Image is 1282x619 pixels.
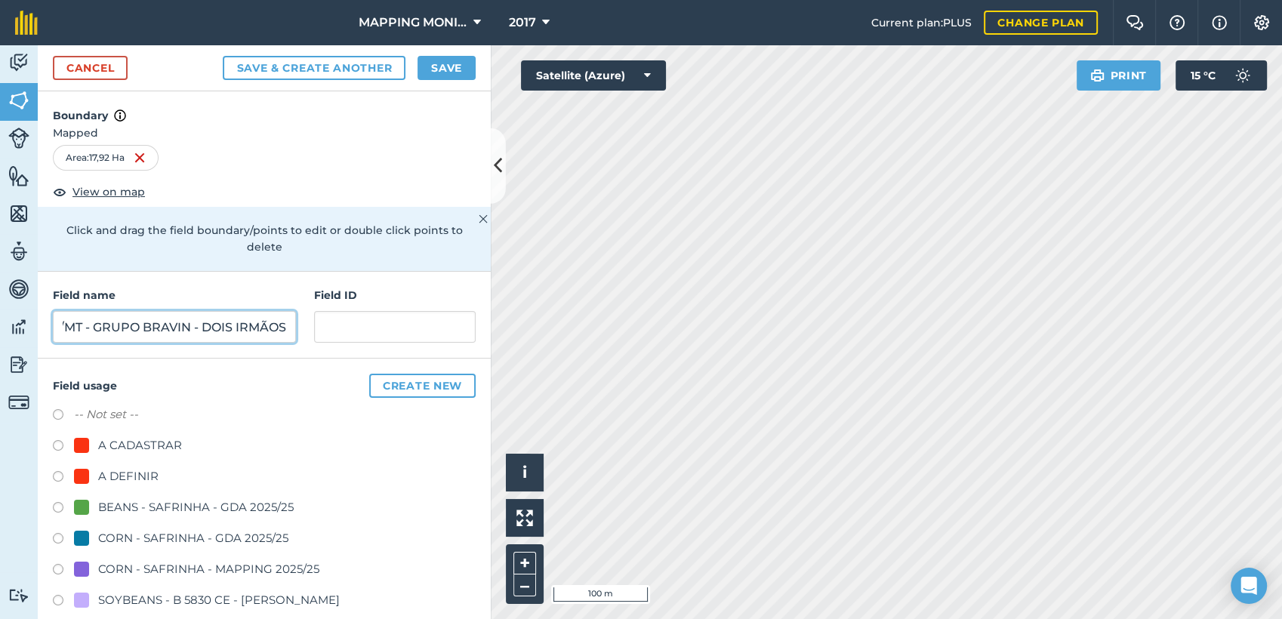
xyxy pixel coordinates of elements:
img: svg+xml;base64,PHN2ZyB4bWxucz0iaHR0cDovL3d3dy53My5vcmcvMjAwMC9zdmciIHdpZHRoPSIxNyIgaGVpZ2h0PSIxNy... [1212,14,1227,32]
div: CORN - SAFRINHA - GDA 2025/25 [98,529,288,547]
button: 15 °C [1176,60,1267,91]
div: Open Intercom Messenger [1231,568,1267,604]
label: -- Not set -- [74,405,138,423]
span: Mapped [38,125,491,141]
div: BEANS - SAFRINHA - GDA 2025/25 [98,498,294,516]
h4: Boundary [38,91,491,125]
img: svg+xml;base64,PHN2ZyB4bWxucz0iaHR0cDovL3d3dy53My5vcmcvMjAwMC9zdmciIHdpZHRoPSIyMiIgaGVpZ2h0PSIzMC... [479,210,488,228]
img: svg+xml;base64,PD94bWwgdmVyc2lvbj0iMS4wIiBlbmNvZGluZz0idXRmLTgiPz4KPCEtLSBHZW5lcmF0b3I6IEFkb2JlIE... [8,353,29,376]
span: i [522,463,527,482]
img: svg+xml;base64,PD94bWwgdmVyc2lvbj0iMS4wIiBlbmNvZGluZz0idXRmLTgiPz4KPCEtLSBHZW5lcmF0b3I6IEFkb2JlIE... [8,240,29,263]
button: i [506,454,544,491]
img: A cog icon [1253,15,1271,30]
h4: Field name [53,287,296,303]
img: svg+xml;base64,PHN2ZyB4bWxucz0iaHR0cDovL3d3dy53My5vcmcvMjAwMC9zdmciIHdpZHRoPSIxOCIgaGVpZ2h0PSIyNC... [53,183,66,201]
div: CORN - SAFRINHA - MAPPING 2025/25 [98,560,319,578]
img: svg+xml;base64,PD94bWwgdmVyc2lvbj0iMS4wIiBlbmNvZGluZz0idXRmLTgiPz4KPCEtLSBHZW5lcmF0b3I6IEFkb2JlIE... [8,278,29,300]
img: svg+xml;base64,PHN2ZyB4bWxucz0iaHR0cDovL3d3dy53My5vcmcvMjAwMC9zdmciIHdpZHRoPSI1NiIgaGVpZ2h0PSI2MC... [8,165,29,187]
div: Area : 17,92 Ha [53,145,159,171]
a: Change plan [984,11,1098,35]
img: svg+xml;base64,PD94bWwgdmVyc2lvbj0iMS4wIiBlbmNvZGluZz0idXRmLTgiPz4KPCEtLSBHZW5lcmF0b3I6IEFkb2JlIE... [8,51,29,74]
img: svg+xml;base64,PHN2ZyB4bWxucz0iaHR0cDovL3d3dy53My5vcmcvMjAwMC9zdmciIHdpZHRoPSIxOSIgaGVpZ2h0PSIyNC... [1090,66,1105,85]
img: svg+xml;base64,PD94bWwgdmVyc2lvbj0iMS4wIiBlbmNvZGluZz0idXRmLTgiPz4KPCEtLSBHZW5lcmF0b3I6IEFkb2JlIE... [8,316,29,338]
h4: Field ID [314,287,476,303]
button: + [513,552,536,574]
img: svg+xml;base64,PHN2ZyB4bWxucz0iaHR0cDovL3d3dy53My5vcmcvMjAwMC9zdmciIHdpZHRoPSIxNyIgaGVpZ2h0PSIxNy... [114,106,126,125]
span: MAPPING MONITORAMENTO AGRICOLA [359,14,467,32]
div: A CADASTRAR [98,436,182,454]
img: svg+xml;base64,PHN2ZyB4bWxucz0iaHR0cDovL3d3dy53My5vcmcvMjAwMC9zdmciIHdpZHRoPSI1NiIgaGVpZ2h0PSI2MC... [8,89,29,112]
a: Cancel [53,56,128,80]
img: svg+xml;base64,PHN2ZyB4bWxucz0iaHR0cDovL3d3dy53My5vcmcvMjAwMC9zdmciIHdpZHRoPSIxNiIgaGVpZ2h0PSIyNC... [134,149,146,167]
button: Print [1077,60,1161,91]
img: svg+xml;base64,PD94bWwgdmVyc2lvbj0iMS4wIiBlbmNvZGluZz0idXRmLTgiPz4KPCEtLSBHZW5lcmF0b3I6IEFkb2JlIE... [8,128,29,149]
h4: Field usage [53,374,476,398]
button: Satellite (Azure) [521,60,666,91]
div: A DEFINIR [98,467,159,485]
div: SOYBEANS - B 5830 CE - [PERSON_NAME] [98,591,340,609]
button: Save [418,56,476,80]
img: A question mark icon [1168,15,1186,30]
img: svg+xml;base64,PD94bWwgdmVyc2lvbj0iMS4wIiBlbmNvZGluZz0idXRmLTgiPz4KPCEtLSBHZW5lcmF0b3I6IEFkb2JlIE... [1228,60,1258,91]
span: 15 ° C [1191,60,1216,91]
p: Click and drag the field boundary/points to edit or double click points to delete [53,222,476,256]
button: – [513,574,536,596]
img: svg+xml;base64,PD94bWwgdmVyc2lvbj0iMS4wIiBlbmNvZGluZz0idXRmLTgiPz4KPCEtLSBHZW5lcmF0b3I6IEFkb2JlIE... [8,588,29,602]
span: View on map [72,183,145,200]
img: fieldmargin Logo [15,11,38,35]
button: Save & Create Another [223,56,405,80]
span: Current plan : PLUS [871,14,972,31]
button: Create new [369,374,476,398]
span: 2017 [509,14,536,32]
img: svg+xml;base64,PD94bWwgdmVyc2lvbj0iMS4wIiBlbmNvZGluZz0idXRmLTgiPz4KPCEtLSBHZW5lcmF0b3I6IEFkb2JlIE... [8,392,29,413]
img: Four arrows, one pointing top left, one top right, one bottom right and the last bottom left [516,510,533,526]
button: View on map [53,183,145,201]
img: svg+xml;base64,PHN2ZyB4bWxucz0iaHR0cDovL3d3dy53My5vcmcvMjAwMC9zdmciIHdpZHRoPSI1NiIgaGVpZ2h0PSI2MC... [8,202,29,225]
img: Two speech bubbles overlapping with the left bubble in the forefront [1126,15,1144,30]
